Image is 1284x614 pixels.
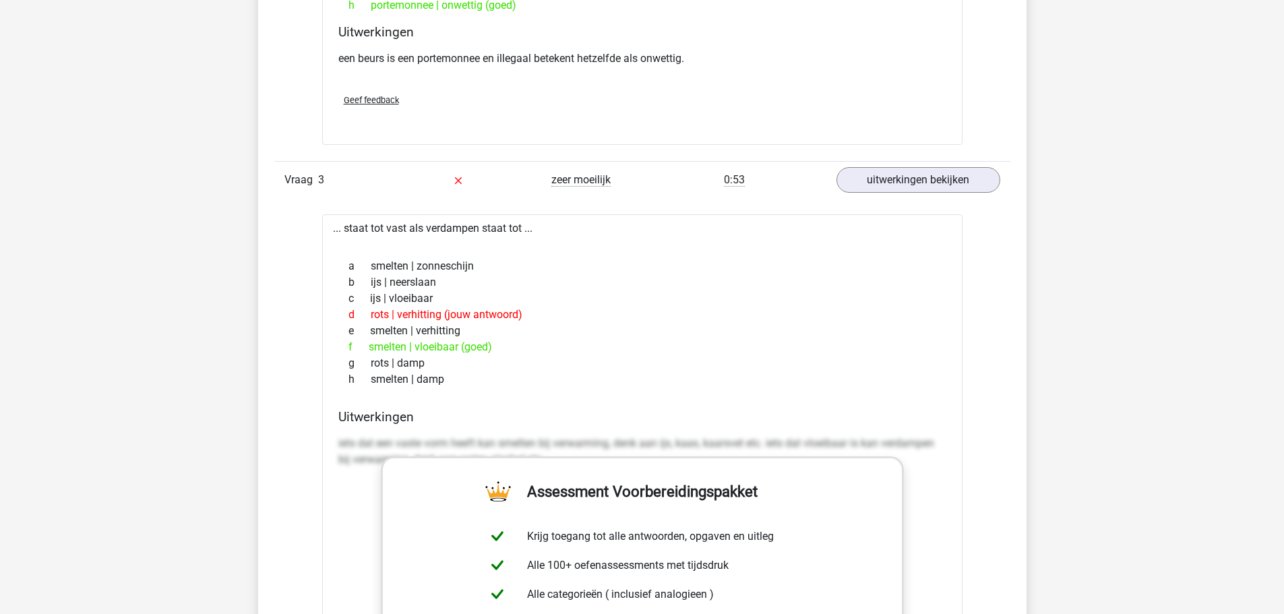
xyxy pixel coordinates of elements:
span: c [348,290,370,307]
h4: Uitwerkingen [338,24,946,40]
div: rots | damp [338,355,946,371]
div: ijs | neerslaan [338,274,946,290]
div: smelten | verhitting [338,323,946,339]
span: b [348,274,371,290]
span: e [348,323,370,339]
span: Vraag [284,172,318,188]
div: ijs | vloeibaar [338,290,946,307]
span: Geef feedback [344,95,399,105]
span: 3 [318,173,324,186]
span: a [348,258,371,274]
span: h [348,371,371,388]
a: uitwerkingen bekijken [836,167,1000,193]
span: zeer moeilijk [551,173,611,187]
div: smelten | zonneschijn [338,258,946,274]
p: iets dat een vaste vorm heeft kan smelten bij verwarming, denk aan ijs, kaas, kaarsvet etc. iets ... [338,435,946,468]
span: d [348,307,371,323]
div: rots | verhitting (jouw antwoord) [338,307,946,323]
p: een beurs is een portemonnee en illegaal betekent hetzelfde als onwettig. [338,51,946,67]
div: smelten | damp [338,371,946,388]
span: 0:53 [724,173,745,187]
div: smelten | vloeibaar (goed) [338,339,946,355]
span: f [348,339,369,355]
h4: Uitwerkingen [338,409,946,425]
span: g [348,355,371,371]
